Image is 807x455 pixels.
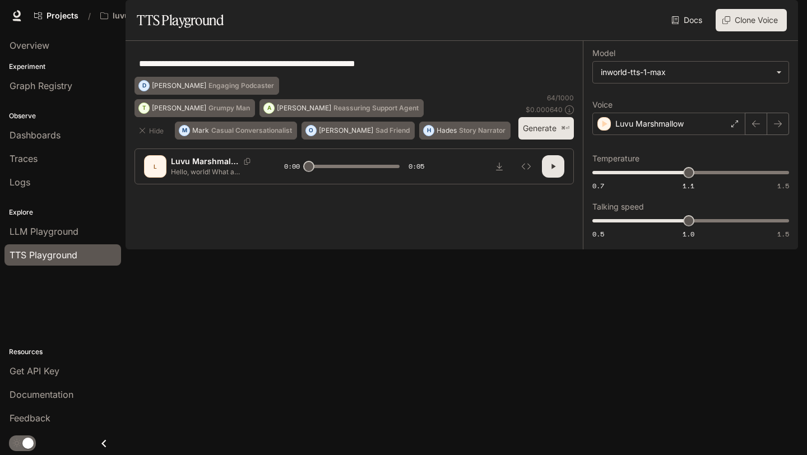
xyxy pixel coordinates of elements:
span: Projects [47,11,78,21]
p: Mark [192,127,209,134]
p: Luvu Marshmallow [171,156,239,167]
p: 64 / 1000 [547,93,574,103]
div: A [264,99,274,117]
p: Voice [592,101,613,109]
button: Inspect [515,155,537,178]
button: Download audio [488,155,511,178]
p: luvu_testing [113,11,160,21]
h1: TTS Playground [137,9,224,31]
p: Story Narrator [459,127,505,134]
a: Go to projects [29,4,84,27]
span: 0.7 [592,181,604,191]
p: ⌘⏎ [561,125,569,132]
p: [PERSON_NAME] [152,82,206,89]
span: 0:05 [409,161,424,172]
a: Docs [669,9,707,31]
span: 1.0 [683,229,694,239]
button: A[PERSON_NAME]Reassuring Support Agent [259,99,424,117]
p: Engaging Podcaster [208,82,274,89]
span: 1.5 [777,229,789,239]
div: O [306,122,316,140]
p: [PERSON_NAME] [319,127,373,134]
button: Clone Voice [716,9,787,31]
p: Model [592,49,615,57]
button: D[PERSON_NAME]Engaging Podcaster [134,77,279,95]
p: Hello, world! What a wonderful day to be a text-to-speech model! [171,167,257,177]
div: L [146,157,164,175]
p: Luvu Marshmallow [615,118,684,129]
button: HHadesStory Narrator [419,122,511,140]
span: 1.5 [777,181,789,191]
div: / [84,10,95,22]
div: H [424,122,434,140]
div: inworld-tts-1-max [593,62,789,83]
span: 0:00 [284,161,300,172]
p: $ 0.000640 [526,105,563,114]
button: Generate⌘⏎ [518,117,574,140]
p: [PERSON_NAME] [277,105,331,112]
div: M [179,122,189,140]
button: Hide [134,122,170,140]
button: Copy Voice ID [239,158,255,165]
button: Open workspace menu [95,4,178,27]
button: MMarkCasual Conversationalist [175,122,297,140]
div: T [139,99,149,117]
p: Talking speed [592,203,644,211]
button: T[PERSON_NAME]Grumpy Man [134,99,255,117]
span: 0.5 [592,229,604,239]
div: inworld-tts-1-max [601,67,771,78]
button: O[PERSON_NAME]Sad Friend [302,122,415,140]
p: Casual Conversationalist [211,127,292,134]
span: 1.1 [683,181,694,191]
p: Temperature [592,155,639,162]
p: Grumpy Man [208,105,250,112]
p: [PERSON_NAME] [152,105,206,112]
p: Reassuring Support Agent [333,105,419,112]
p: Sad Friend [375,127,410,134]
div: D [139,77,149,95]
p: Hades [437,127,457,134]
